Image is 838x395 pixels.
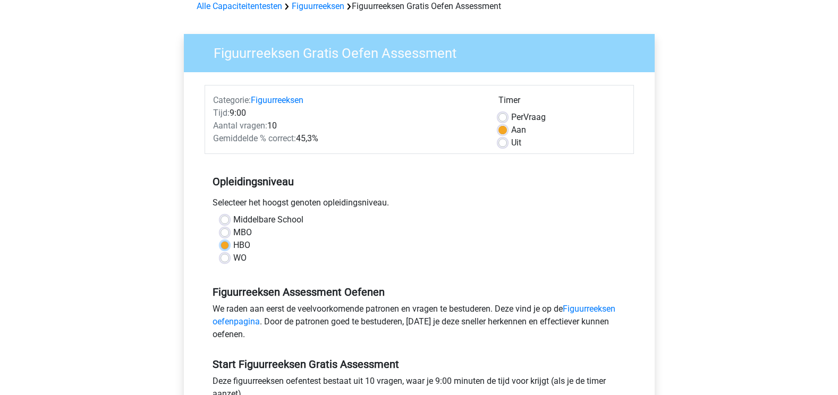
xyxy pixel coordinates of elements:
a: Alle Capaciteitentesten [197,1,282,11]
div: 9:00 [205,107,490,119]
span: Categorie: [213,95,251,105]
div: Timer [498,94,625,111]
div: 10 [205,119,490,132]
label: Vraag [511,111,546,124]
h5: Start Figuurreeksen Gratis Assessment [213,358,626,371]
label: MBO [233,226,252,239]
h5: Opleidingsniveau [213,171,626,192]
label: WO [233,252,247,264]
div: 45,3% [205,132,490,145]
div: Selecteer het hoogst genoten opleidingsniveau. [205,196,634,213]
span: Aantal vragen: [213,121,267,131]
label: Middelbare School [233,213,303,226]
h3: Figuurreeksen Gratis Oefen Assessment [201,41,647,62]
h5: Figuurreeksen Assessment Oefenen [213,286,626,298]
a: Figuurreeksen [251,95,303,105]
label: Aan [511,124,526,136]
a: Figuurreeksen [292,1,344,11]
label: Uit [511,136,521,149]
span: Tijd: [213,108,230,118]
span: Gemiddelde % correct: [213,133,296,143]
div: We raden aan eerst de veelvoorkomende patronen en vragen te bestuderen. Deze vind je op de . Door... [205,303,634,345]
span: Per [511,112,523,122]
label: HBO [233,239,250,252]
